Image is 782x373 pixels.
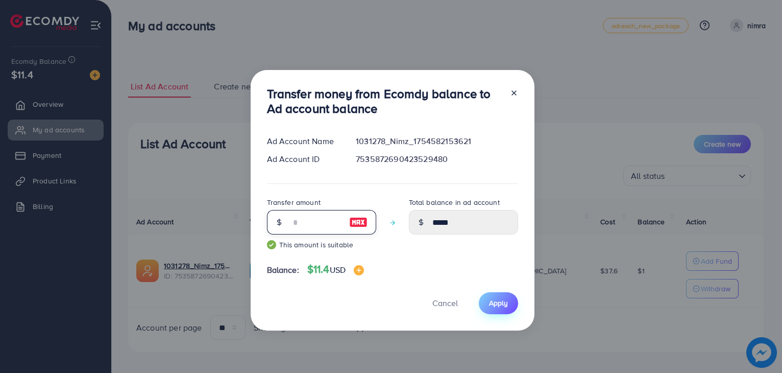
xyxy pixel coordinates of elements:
label: Total balance in ad account [409,197,500,207]
span: Apply [489,298,508,308]
small: This amount is suitable [267,240,376,250]
img: image [349,216,368,228]
span: Cancel [432,297,458,309]
img: guide [267,240,276,249]
button: Cancel [420,292,471,314]
span: Balance: [267,264,299,276]
div: Ad Account Name [259,135,348,147]
div: 1031278_Nimz_1754582153621 [348,135,526,147]
div: Ad Account ID [259,153,348,165]
label: Transfer amount [267,197,321,207]
button: Apply [479,292,518,314]
h4: $11.4 [307,263,364,276]
h3: Transfer money from Ecomdy balance to Ad account balance [267,86,502,116]
div: 7535872690423529480 [348,153,526,165]
span: USD [330,264,346,275]
img: image [354,265,364,275]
